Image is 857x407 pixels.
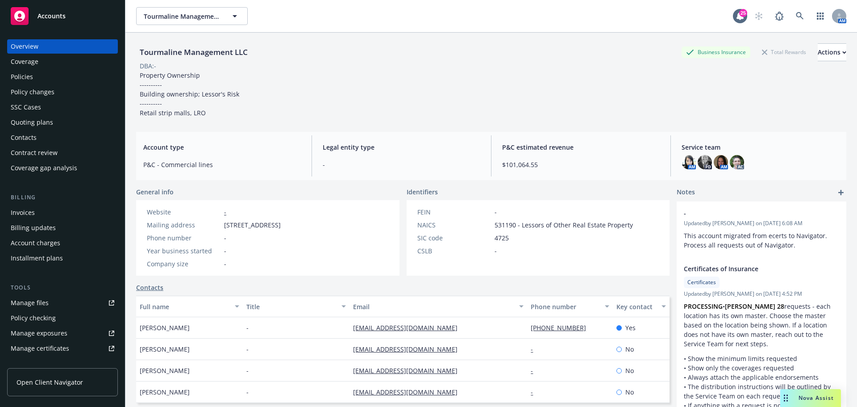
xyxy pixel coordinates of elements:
[531,345,540,353] a: -
[11,39,38,54] div: Overview
[11,85,54,99] div: Policy changes
[684,231,829,249] span: This account migrated from ecerts to Navigator. Process all requests out of Navigator.
[836,187,846,198] a: add
[246,366,249,375] span: -
[799,394,834,402] span: Nova Assist
[7,39,118,54] a: Overview
[531,366,540,375] a: -
[7,115,118,130] a: Quoting plans
[136,187,174,197] span: General info
[136,296,243,317] button: Full name
[147,246,220,256] div: Year business started
[11,251,63,265] div: Installment plans
[143,143,301,152] span: Account type
[682,155,696,169] img: photo
[11,100,41,114] div: SSC Cases
[625,387,634,397] span: No
[136,283,163,292] a: Contacts
[246,302,336,311] div: Title
[7,251,118,265] a: Installment plans
[682,143,839,152] span: Service team
[770,7,788,25] a: Report a Bug
[417,220,491,230] div: NAICS
[417,233,491,243] div: SIC code
[11,296,49,310] div: Manage files
[140,61,156,71] div: DBA: -
[417,246,491,256] div: CSLB
[323,160,480,169] span: -
[7,70,118,84] a: Policies
[224,246,226,256] span: -
[613,296,670,317] button: Key contact
[136,7,248,25] button: Tourmaline Management LLC
[502,143,660,152] span: P&C estimated revenue
[7,85,118,99] a: Policy changes
[7,341,118,356] a: Manage certificates
[243,296,349,317] button: Title
[323,143,480,152] span: Legal entity type
[7,146,118,160] a: Contract review
[224,220,281,230] span: [STREET_ADDRESS]
[407,187,438,197] span: Identifiers
[140,71,239,117] span: Property Ownership ---------- Building ownership; Lessor's Risk ---------- Retail strip malls, LRO
[11,357,56,371] div: Manage claims
[11,341,69,356] div: Manage certificates
[495,207,497,217] span: -
[7,193,118,202] div: Billing
[780,389,841,407] button: Nova Assist
[140,387,190,397] span: [PERSON_NAME]
[531,302,599,311] div: Phone number
[11,55,38,69] div: Coverage
[495,220,633,230] span: 531190 - Lessors of Other Real Estate Property
[224,208,226,216] a: -
[11,236,60,250] div: Account charges
[811,7,829,25] a: Switch app
[531,323,593,332] a: [PHONE_NUMBER]
[143,160,301,169] span: P&C - Commercial lines
[140,302,229,311] div: Full name
[818,44,846,61] div: Actions
[353,345,465,353] a: [EMAIL_ADDRESS][DOMAIN_NAME]
[684,219,839,227] span: Updated by [PERSON_NAME] on [DATE] 6:08 AM
[17,378,83,387] span: Open Client Navigator
[684,209,816,218] span: -
[625,323,636,332] span: Yes
[11,311,56,325] div: Policy checking
[739,9,747,17] div: 25
[7,311,118,325] a: Policy checking
[677,187,695,198] span: Notes
[757,46,811,58] div: Total Rewards
[37,13,66,20] span: Accounts
[246,344,249,354] span: -
[495,246,497,256] span: -
[147,233,220,243] div: Phone number
[684,302,839,348] p: • requests - each location has its own master. Choose the master based on the location being show...
[7,283,118,292] div: Tools
[136,46,251,58] div: Tourmaline Management LLC
[11,221,56,235] div: Billing updates
[7,161,118,175] a: Coverage gap analysis
[714,155,728,169] img: photo
[224,259,226,269] span: -
[625,366,634,375] span: No
[625,344,634,354] span: No
[725,302,784,310] strong: [PERSON_NAME] 28
[677,201,846,257] div: -Updatedby [PERSON_NAME] on [DATE] 6:08 AMThis account migrated from ecerts to Navigator. Process...
[495,233,509,243] span: 4725
[147,207,220,217] div: Website
[140,366,190,375] span: [PERSON_NAME]
[349,296,527,317] button: Email
[11,161,77,175] div: Coverage gap analysis
[11,146,58,160] div: Contract review
[780,389,791,407] div: Drag to move
[791,7,809,25] a: Search
[11,70,33,84] div: Policies
[818,43,846,61] button: Actions
[7,55,118,69] a: Coverage
[7,326,118,340] a: Manage exposures
[417,207,491,217] div: FEIN
[502,160,660,169] span: $101,064.55
[684,302,723,310] strong: PROCESSING
[224,233,226,243] span: -
[682,46,750,58] div: Business Insurance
